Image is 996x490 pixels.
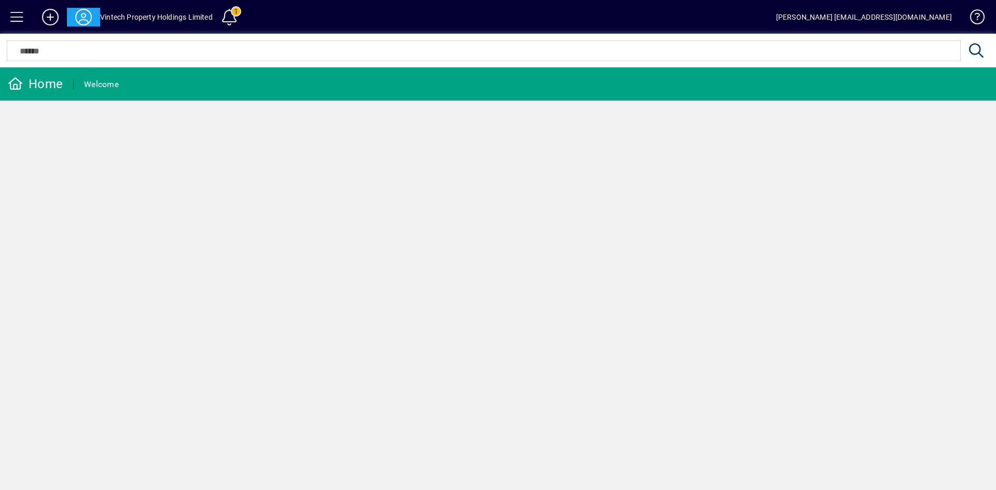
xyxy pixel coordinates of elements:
[776,9,952,25] div: [PERSON_NAME] [EMAIL_ADDRESS][DOMAIN_NAME]
[962,2,983,36] a: Knowledge Base
[67,8,100,26] button: Profile
[34,8,67,26] button: Add
[100,9,213,25] div: Vintech Property Holdings Limited
[8,76,63,92] div: Home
